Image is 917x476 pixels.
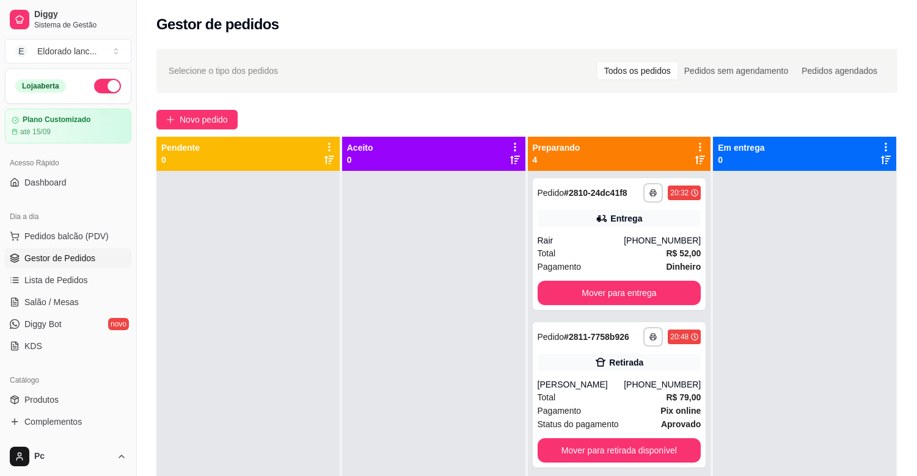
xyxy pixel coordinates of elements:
[624,378,701,391] div: [PHONE_NUMBER]
[666,248,701,258] strong: R$ 52,00
[5,226,131,246] button: Pedidos balcão (PDV)
[24,230,109,242] span: Pedidos balcão (PDV)
[538,417,619,431] span: Status do pagamento
[24,394,59,406] span: Produtos
[538,247,556,260] span: Total
[15,79,66,93] div: Loja aberta
[15,45,27,57] span: E
[678,62,795,79] div: Pedidos sem agendamento
[5,292,131,312] a: Salão / Mesas
[5,5,131,34] a: DiggySistema de Gestão
[564,188,627,198] strong: # 2810-24dc41f8
[5,412,131,431] a: Complementos
[161,154,200,166] p: 0
[718,142,764,154] p: Em entrega
[5,207,131,226] div: Dia a dia
[20,127,51,137] article: até 15/09
[180,113,228,126] span: Novo pedido
[597,62,678,79] div: Todos os pedidos
[156,15,279,34] h2: Gestor de pedidos
[660,406,701,416] strong: Pix online
[533,154,580,166] p: 4
[538,260,582,273] span: Pagamento
[666,392,701,402] strong: R$ 79,00
[538,391,556,404] span: Total
[538,438,701,463] button: Mover para retirada disponível
[156,110,238,129] button: Novo pedido
[5,370,131,390] div: Catálogo
[5,390,131,409] a: Produtos
[24,340,42,352] span: KDS
[5,270,131,290] a: Lista de Pedidos
[538,281,701,305] button: Mover para entrega
[166,115,175,124] span: plus
[624,234,701,247] div: [PHONE_NUMBER]
[5,109,131,143] a: Plano Customizadoaté 15/09
[718,154,764,166] p: 0
[538,234,624,247] div: Rair
[34,9,126,20] span: Diggy
[23,115,90,124] article: Plano Customizado
[670,188,689,198] div: 20:32
[795,62,884,79] div: Pedidos agendados
[5,39,131,63] button: Select a team
[94,79,121,93] button: Alterar Status
[538,332,564,342] span: Pedido
[347,142,373,154] p: Aceito
[564,332,629,342] strong: # 2811-7758b926
[666,262,701,272] strong: Dinheiro
[24,176,67,189] span: Dashboard
[34,20,126,30] span: Sistema de Gestão
[609,356,643,369] div: Retirada
[5,442,131,471] button: Pc
[661,419,701,429] strong: aprovado
[24,318,62,330] span: Diggy Bot
[169,64,278,78] span: Selecione o tipo dos pedidos
[538,378,624,391] div: [PERSON_NAME]
[24,274,88,286] span: Lista de Pedidos
[34,451,112,462] span: Pc
[670,332,689,342] div: 20:48
[5,336,131,356] a: KDS
[24,296,79,308] span: Salão / Mesas
[5,248,131,268] a: Gestor de Pedidos
[533,142,580,154] p: Preparando
[161,142,200,154] p: Pendente
[538,188,564,198] span: Pedido
[610,212,642,225] div: Entrega
[5,173,131,192] a: Dashboard
[5,153,131,173] div: Acesso Rápido
[347,154,373,166] p: 0
[24,416,82,428] span: Complementos
[37,45,97,57] div: Eldorado lanc ...
[24,252,95,264] span: Gestor de Pedidos
[538,404,582,417] span: Pagamento
[5,314,131,334] a: Diggy Botnovo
